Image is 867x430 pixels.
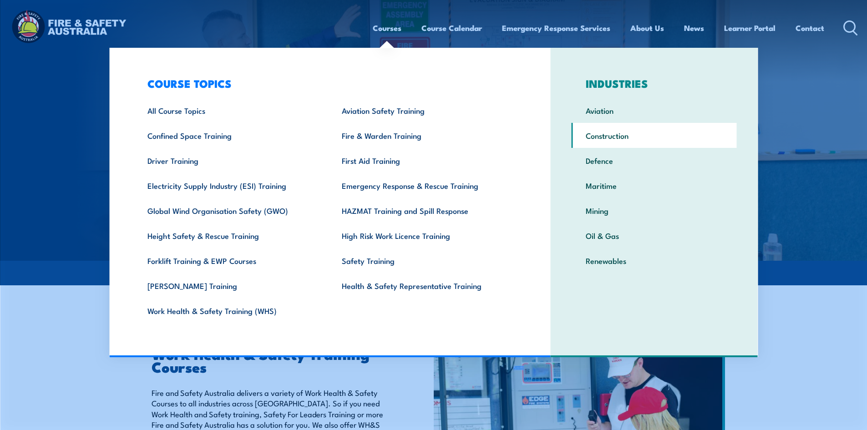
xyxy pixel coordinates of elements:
a: Driver Training [133,148,328,173]
a: Renewables [572,248,737,273]
a: Fire & Warden Training [328,123,522,148]
a: Health & Safety Representative Training [328,273,522,298]
a: Maritime [572,173,737,198]
a: Confined Space Training [133,123,328,148]
a: Height Safety & Rescue Training [133,223,328,248]
a: Mining [572,198,737,223]
a: Aviation [572,98,737,123]
a: HAZMAT Training and Spill Response [328,198,522,223]
h3: COURSE TOPICS [133,77,522,90]
h3: INDUSTRIES [572,77,737,90]
a: All Course Topics [133,98,328,123]
a: Global Wind Organisation Safety (GWO) [133,198,328,223]
a: Electricity Supply Industry (ESI) Training [133,173,328,198]
a: About Us [630,16,664,40]
a: Courses [373,16,401,40]
a: Learner Portal [724,16,776,40]
h2: Work Health & Safety Training Courses [152,347,392,373]
a: Forklift Training & EWP Courses [133,248,328,273]
a: Aviation Safety Training [328,98,522,123]
a: Emergency Response & Rescue Training [328,173,522,198]
a: First Aid Training [328,148,522,173]
a: Oil & Gas [572,223,737,248]
a: Construction [572,123,737,148]
a: Defence [572,148,737,173]
a: High Risk Work Licence Training [328,223,522,248]
a: News [684,16,704,40]
a: Emergency Response Services [502,16,610,40]
a: Work Health & Safety Training (WHS) [133,298,328,323]
a: Course Calendar [421,16,482,40]
a: Contact [796,16,824,40]
a: Safety Training [328,248,522,273]
a: [PERSON_NAME] Training [133,273,328,298]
